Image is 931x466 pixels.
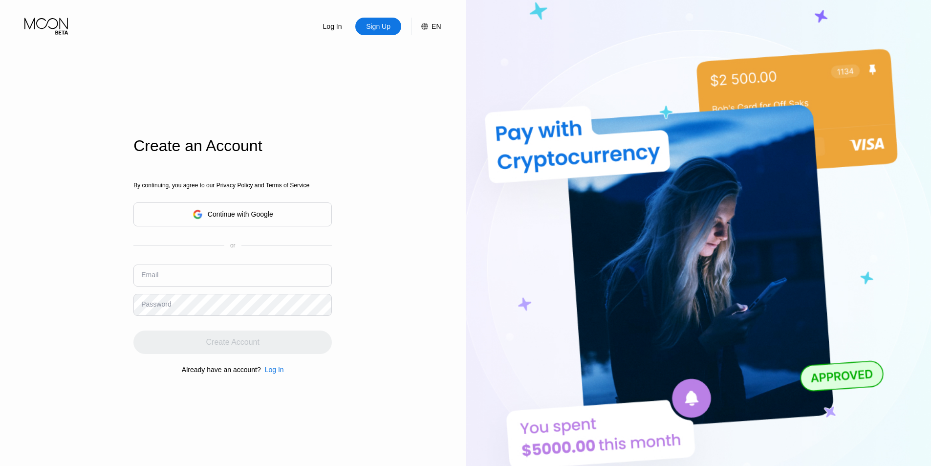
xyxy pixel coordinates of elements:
div: EN [411,18,441,35]
div: Log In [261,366,284,374]
span: Terms of Service [266,182,309,189]
span: Privacy Policy [217,182,253,189]
div: Password [141,300,171,308]
div: Log In [322,22,343,31]
div: Continue with Google [208,210,273,218]
div: or [230,242,236,249]
div: Sign Up [365,22,391,31]
div: Sign Up [355,18,401,35]
div: By continuing, you agree to our [133,182,332,189]
div: Already have an account? [182,366,261,374]
div: Log In [309,18,355,35]
div: Log In [265,366,284,374]
span: and [253,182,266,189]
div: EN [432,22,441,30]
div: Create an Account [133,137,332,155]
div: Continue with Google [133,202,332,226]
div: Email [141,271,158,279]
